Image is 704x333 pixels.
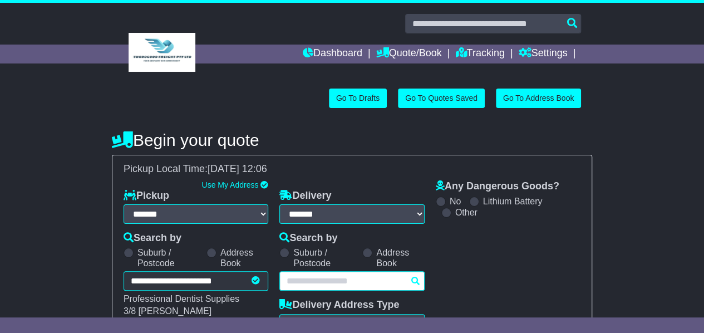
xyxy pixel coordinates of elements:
span: Professional Dentist Supplies [124,294,239,303]
a: Use My Address [201,180,258,189]
label: Any Dangerous Goods? [436,180,559,193]
label: Delivery [279,190,331,202]
label: No [450,196,461,207]
a: Go To Address Book [496,89,581,108]
a: Tracking [455,45,504,63]
label: Address Book [220,247,268,268]
label: Delivery Address Type [279,299,399,311]
span: 3/8 [PERSON_NAME] [124,306,211,316]
label: Other [455,207,477,218]
label: Suburb / Postcode [293,247,357,268]
label: Suburb / Postcode [137,247,201,268]
a: Quote/Book [376,45,442,63]
label: Lithium Battery [483,196,543,207]
h4: Begin your quote [112,131,592,149]
div: Pickup Local Time: [118,163,586,175]
a: Go To Quotes Saved [398,89,485,108]
label: Pickup [124,190,169,202]
label: Search by [279,232,337,244]
a: Settings [518,45,567,63]
span: [DATE] 12:06 [208,163,267,174]
label: Address Book [376,247,424,268]
a: Dashboard [303,45,362,63]
label: Search by [124,232,181,244]
a: Go To Drafts [329,89,387,108]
